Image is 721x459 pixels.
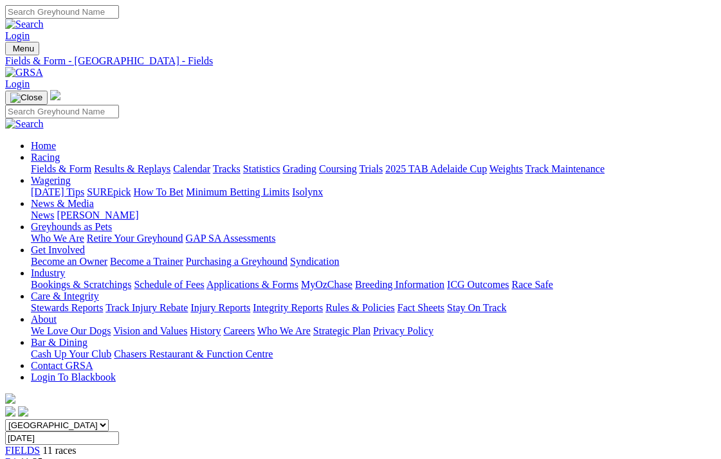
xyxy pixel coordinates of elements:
[31,325,716,337] div: About
[31,279,131,290] a: Bookings & Scratchings
[447,279,509,290] a: ICG Outcomes
[110,256,183,267] a: Become a Trainer
[114,348,273,359] a: Chasers Restaurant & Function Centre
[447,302,506,313] a: Stay On Track
[253,302,323,313] a: Integrity Reports
[31,210,716,221] div: News & Media
[5,78,30,89] a: Login
[31,337,87,348] a: Bar & Dining
[301,279,352,290] a: MyOzChase
[10,93,42,103] img: Close
[5,91,48,105] button: Toggle navigation
[319,163,357,174] a: Coursing
[31,163,91,174] a: Fields & Form
[525,163,605,174] a: Track Maintenance
[206,279,298,290] a: Applications & Forms
[190,325,221,336] a: History
[359,163,383,174] a: Trials
[31,314,57,325] a: About
[5,19,44,30] img: Search
[186,186,289,197] a: Minimum Betting Limits
[94,163,170,174] a: Results & Replays
[31,372,116,382] a: Login To Blackbook
[31,348,111,359] a: Cash Up Your Club
[31,244,85,255] a: Get Involved
[31,175,71,186] a: Wagering
[87,186,131,197] a: SUREpick
[31,360,93,371] a: Contact GRSA
[5,55,716,67] a: Fields & Form - [GEOGRAPHIC_DATA] - Fields
[31,279,716,291] div: Industry
[31,256,107,267] a: Become an Owner
[5,67,43,78] img: GRSA
[31,325,111,336] a: We Love Our Dogs
[31,152,60,163] a: Racing
[113,325,187,336] a: Vision and Values
[42,445,76,456] span: 11 races
[31,348,716,360] div: Bar & Dining
[31,210,54,221] a: News
[5,431,119,445] input: Select date
[511,279,552,290] a: Race Safe
[257,325,311,336] a: Who We Are
[31,233,84,244] a: Who We Are
[31,198,94,209] a: News & Media
[5,406,15,417] img: facebook.svg
[18,406,28,417] img: twitter.svg
[31,163,716,175] div: Racing
[31,291,99,301] a: Care & Integrity
[87,233,183,244] a: Retire Your Greyhound
[31,186,84,197] a: [DATE] Tips
[385,163,487,174] a: 2025 TAB Adelaide Cup
[325,302,395,313] a: Rules & Policies
[355,279,444,290] a: Breeding Information
[313,325,370,336] a: Strategic Plan
[5,30,30,41] a: Login
[5,105,119,118] input: Search
[373,325,434,336] a: Privacy Policy
[5,118,44,130] img: Search
[283,163,316,174] a: Grading
[397,302,444,313] a: Fact Sheets
[31,302,103,313] a: Stewards Reports
[31,186,716,198] div: Wagering
[31,140,56,151] a: Home
[31,302,716,314] div: Care & Integrity
[190,302,250,313] a: Injury Reports
[50,90,60,100] img: logo-grsa-white.png
[134,186,184,197] a: How To Bet
[186,233,276,244] a: GAP SA Assessments
[292,186,323,197] a: Isolynx
[173,163,210,174] a: Calendar
[31,256,716,267] div: Get Involved
[213,163,241,174] a: Tracks
[290,256,339,267] a: Syndication
[31,233,716,244] div: Greyhounds as Pets
[31,221,112,232] a: Greyhounds as Pets
[223,325,255,336] a: Careers
[489,163,523,174] a: Weights
[57,210,138,221] a: [PERSON_NAME]
[5,393,15,404] img: logo-grsa-white.png
[5,445,40,456] a: FIELDS
[13,44,34,53] span: Menu
[186,256,287,267] a: Purchasing a Greyhound
[134,279,204,290] a: Schedule of Fees
[5,5,119,19] input: Search
[31,267,65,278] a: Industry
[105,302,188,313] a: Track Injury Rebate
[243,163,280,174] a: Statistics
[5,42,39,55] button: Toggle navigation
